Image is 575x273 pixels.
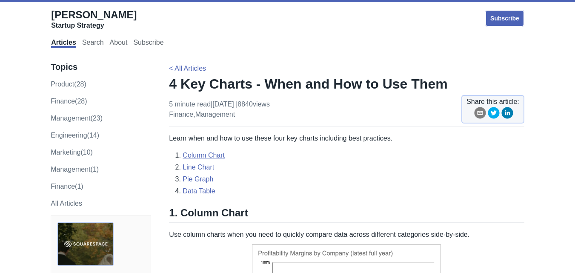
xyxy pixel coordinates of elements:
[51,80,86,88] a: product(28)
[183,187,215,195] a: Data Table
[51,132,99,139] a: engineering(14)
[169,111,193,118] a: finance
[51,9,137,30] a: [PERSON_NAME]Startup Strategy
[133,39,163,48] a: Subscribe
[51,62,151,72] h3: Topics
[82,39,104,48] a: Search
[183,152,225,159] a: Column Chart
[466,97,519,107] span: Share this article:
[51,166,99,173] a: Management(1)
[51,39,76,48] a: Articles
[485,10,524,27] a: Subscribe
[51,98,87,105] a: finance(28)
[474,107,486,122] button: email
[57,222,114,266] img: ads via Carbon
[169,99,270,120] p: 5 minute read | [DATE] ,
[169,133,524,144] p: Learn when and how to use these four key charts including best practices.
[51,200,82,207] a: All Articles
[51,9,137,20] span: [PERSON_NAME]
[51,21,137,30] div: Startup Strategy
[169,65,206,72] a: < All Articles
[183,175,213,183] a: Pie Graph
[169,75,524,92] h1: 4 Key Charts - When and How to Use Them
[183,164,214,171] a: Line Chart
[169,207,524,223] h2: 1. Column Chart
[51,183,83,190] a: Finance(1)
[236,101,270,108] span: | 8840 views
[501,107,513,122] button: linkedin
[51,149,93,156] a: marketing(10)
[488,107,500,122] button: twitter
[110,39,128,48] a: About
[51,115,103,122] a: management(23)
[195,111,235,118] a: management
